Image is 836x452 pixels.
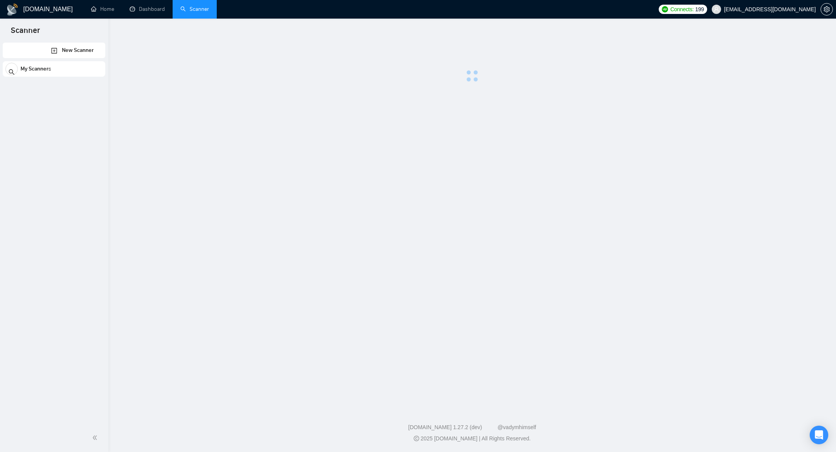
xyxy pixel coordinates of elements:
span: Connects: [670,5,694,14]
span: user [714,7,719,12]
a: searchScanner [180,6,209,12]
span: double-left [92,434,100,442]
span: copyright [414,436,419,441]
a: dashboardDashboard [130,6,165,12]
a: [DOMAIN_NAME] 1.27.2 (dev) [408,424,482,430]
span: 199 [695,5,704,14]
img: upwork-logo.png [662,6,668,12]
span: setting [821,6,833,12]
a: @vadymhimself [497,424,536,430]
span: My Scanners [21,61,51,77]
span: search [9,64,15,79]
a: New Scanner [51,43,57,58]
div: 2025 [DOMAIN_NAME] | All Rights Reserved. [115,435,830,443]
div: Open Intercom Messenger [810,426,828,444]
a: setting [821,6,833,12]
a: homeHome [91,6,114,12]
button: search [5,63,18,75]
li: My Scanners [3,61,105,80]
span: Scanner [5,25,46,41]
img: logo [6,3,19,16]
li: New Scanner [3,43,105,58]
button: setting [821,3,833,15]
